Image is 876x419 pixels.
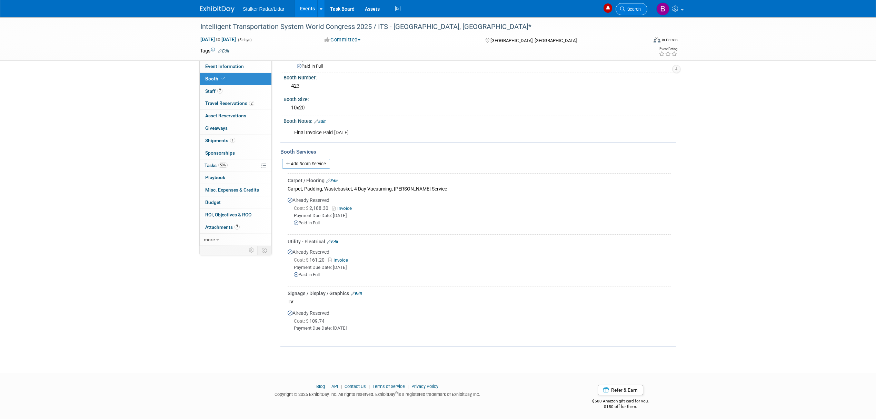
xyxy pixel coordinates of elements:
[200,135,271,147] a: Shipments1
[200,172,271,184] a: Playbook
[246,246,258,255] td: Personalize Event Tab Strip
[230,138,235,143] span: 1
[288,177,671,184] div: Carpet / Flooring
[661,37,678,42] div: In-Person
[200,47,229,54] td: Tags
[218,49,229,53] a: Edit
[221,77,225,80] i: Booth reservation complete
[205,163,228,168] span: Tasks
[294,325,671,332] div: Payment Due Date: [DATE]
[200,221,271,233] a: Attachments7
[200,85,271,97] a: Staff7
[205,150,235,156] span: Sponsorships
[288,193,671,232] div: Already Reserved
[200,184,271,196] a: Misc. Expenses & Credits
[205,125,228,131] span: Giveaways
[314,119,326,124] a: Edit
[322,36,363,43] button: Committed
[288,184,671,193] div: Carpet, Padding, Wastebasket, 4 Day Vacuuming, [PERSON_NAME] Service
[372,384,405,389] a: Terms of Service
[294,257,309,263] span: Cost: $
[294,205,309,211] span: Cost: $
[565,394,676,410] div: $500 Amazon gift card for you,
[289,103,671,113] div: 10x20
[235,224,240,230] span: 7
[205,212,251,217] span: ROI, Objectives & ROO
[289,126,600,140] div: Final Invoice Paid [DATE]
[218,163,228,168] span: 50%
[294,205,331,211] span: 2,188.30
[205,138,235,143] span: Shipments
[616,3,647,15] a: Search
[339,384,344,389] span: |
[200,234,271,246] a: more
[294,318,309,324] span: Cost: $
[249,101,254,106] span: 2
[205,224,240,230] span: Attachments
[200,6,235,13] img: ExhibitDay
[294,220,671,226] div: Paid in Full
[331,384,338,389] a: API
[326,178,338,183] a: Edit
[654,37,660,42] img: Format-Inperson.png
[205,64,244,69] span: Event Information
[205,113,246,118] span: Asset Reservations
[607,36,678,46] div: Event Format
[200,60,271,72] a: Event Information
[328,257,351,263] a: Invoice
[282,159,330,169] a: Add Booth Service
[294,318,327,324] span: 109.74
[490,38,577,43] span: [GEOGRAPHIC_DATA], [GEOGRAPHIC_DATA]
[200,209,271,221] a: ROI, Objectives & ROO
[205,175,225,180] span: Playbook
[345,384,366,389] a: Contact Us
[332,206,355,211] a: Invoice
[200,196,271,208] a: Budget
[294,257,327,263] span: 161.20
[215,37,221,42] span: to
[205,199,221,205] span: Budget
[289,81,671,91] div: 423
[200,97,271,109] a: Travel Reservations2
[294,213,671,219] div: Payment Due Date: [DATE]
[406,384,410,389] span: |
[288,306,671,338] div: Already Reserved
[217,88,222,94] span: 7
[351,291,362,296] a: Edit
[200,147,271,159] a: Sponsorships
[656,2,669,16] img: Brooke Journet
[297,63,671,70] div: Paid in Full
[288,238,671,245] div: Utility - Electrical
[411,384,438,389] a: Privacy Policy
[625,7,641,12] span: Search
[200,36,236,42] span: [DATE] [DATE]
[367,384,371,389] span: |
[205,88,222,94] span: Staff
[280,148,676,156] div: Booth Services
[326,384,330,389] span: |
[200,390,555,398] div: Copyright © 2025 ExhibitDay, Inc. All rights reserved. ExhibitDay is a registered trademark of Ex...
[237,38,252,42] span: (5 days)
[205,100,254,106] span: Travel Reservations
[395,391,398,395] sup: ®
[283,116,676,125] div: Booth Notes:
[288,245,671,284] div: Already Reserved
[205,76,226,81] span: Booth
[288,297,671,306] div: TV
[200,122,271,134] a: Giveaways
[205,187,259,193] span: Misc. Expenses & Credits
[294,272,671,278] div: Paid in Full
[198,21,637,33] div: Intelligent Transportation System World Congress 2025 / ITS - [GEOGRAPHIC_DATA], [GEOGRAPHIC_DATA]*
[204,237,215,242] span: more
[327,240,338,244] a: Edit
[283,94,676,103] div: Booth Size:
[316,384,325,389] a: Blog
[200,73,271,85] a: Booth
[200,159,271,172] a: Tasks50%
[200,110,271,122] a: Asset Reservations
[288,290,671,297] div: Signage / Display / Graphics
[283,72,676,81] div: Booth Number:
[598,385,643,395] a: Refer & Earn
[294,264,671,271] div: Payment Due Date: [DATE]
[243,6,285,12] span: Stalker Radar/Lidar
